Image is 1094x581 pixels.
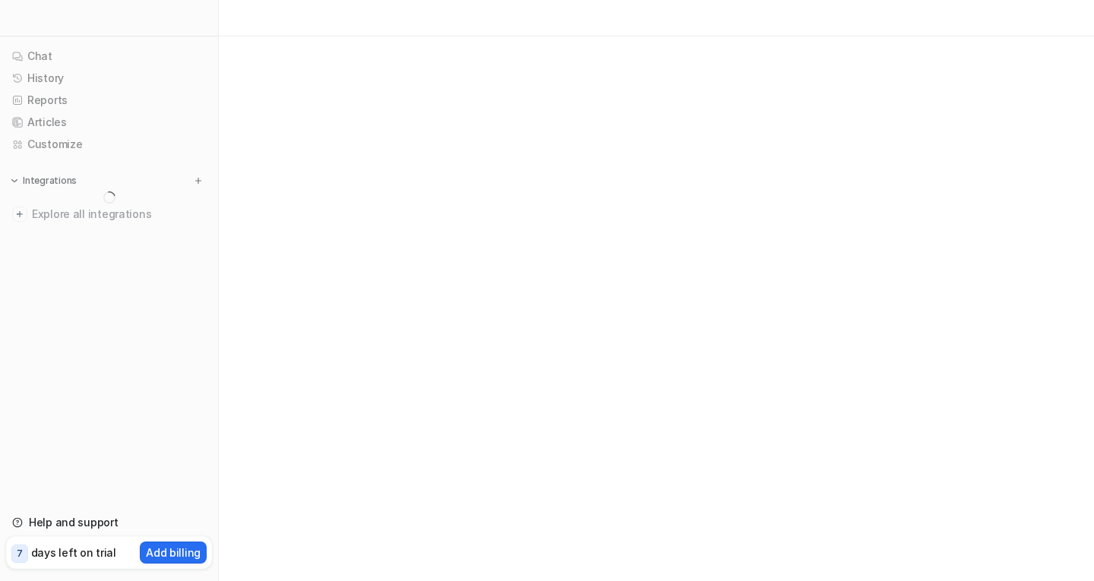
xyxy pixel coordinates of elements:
[6,68,212,89] a: History
[6,46,212,67] a: Chat
[31,545,116,560] p: days left on trial
[193,175,204,186] img: menu_add.svg
[6,204,212,225] a: Explore all integrations
[12,207,27,222] img: explore all integrations
[6,512,212,533] a: Help and support
[146,545,201,560] p: Add billing
[23,175,77,187] p: Integrations
[6,112,212,133] a: Articles
[17,547,23,560] p: 7
[6,173,81,188] button: Integrations
[6,90,212,111] a: Reports
[140,542,207,564] button: Add billing
[6,134,212,155] a: Customize
[32,202,206,226] span: Explore all integrations
[9,175,20,186] img: expand menu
